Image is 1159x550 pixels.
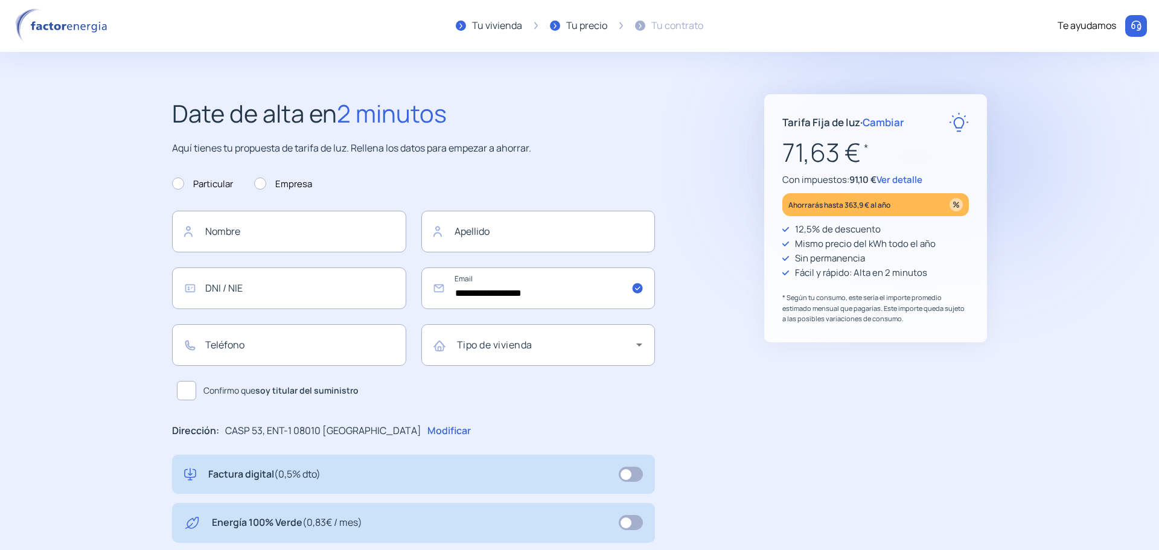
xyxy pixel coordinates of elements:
div: Te ayudamos [1058,18,1116,34]
div: Tu contrato [651,18,703,34]
div: Tu vivienda [472,18,522,34]
b: soy titular del suministro [255,385,359,396]
div: Tu precio [566,18,607,34]
img: rate-E.svg [949,112,969,132]
p: Ahorrarás hasta 363,9 € al año [788,198,890,212]
span: Confirmo que [203,384,359,397]
p: Factura digital [208,467,321,482]
p: Modificar [427,423,471,439]
label: Empresa [254,177,312,191]
p: 12,5% de descuento [795,222,881,237]
span: Cambiar [863,115,904,129]
p: Tarifa Fija de luz · [782,114,904,130]
p: 71,63 € [782,132,969,173]
img: logo factor [12,8,115,43]
p: Aquí tienes tu propuesta de tarifa de luz. Rellena los datos para empezar a ahorrar. [172,141,655,156]
p: * Según tu consumo, este sería el importe promedio estimado mensual que pagarías. Este importe qu... [782,292,969,324]
p: Energía 100% Verde [212,515,362,531]
span: (0,5% dto) [274,467,321,481]
mat-label: Tipo de vivienda [457,338,532,351]
p: Mismo precio del kWh todo el año [795,237,936,251]
span: 2 minutos [337,97,447,130]
img: llamar [1130,20,1142,32]
img: energy-green.svg [184,515,200,531]
p: Dirección: [172,423,219,439]
p: Con impuestos: [782,173,969,187]
p: Sin permanencia [795,251,865,266]
h2: Date de alta en [172,94,655,133]
span: Ver detalle [876,173,922,186]
span: (0,83€ / mes) [302,516,362,529]
label: Particular [172,177,233,191]
p: Fácil y rápido: Alta en 2 minutos [795,266,927,280]
span: 91,10 € [849,173,876,186]
img: percentage_icon.svg [950,198,963,211]
img: digital-invoice.svg [184,467,196,482]
p: CASP 53, ENT-1 08010 [GEOGRAPHIC_DATA] [225,423,421,439]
